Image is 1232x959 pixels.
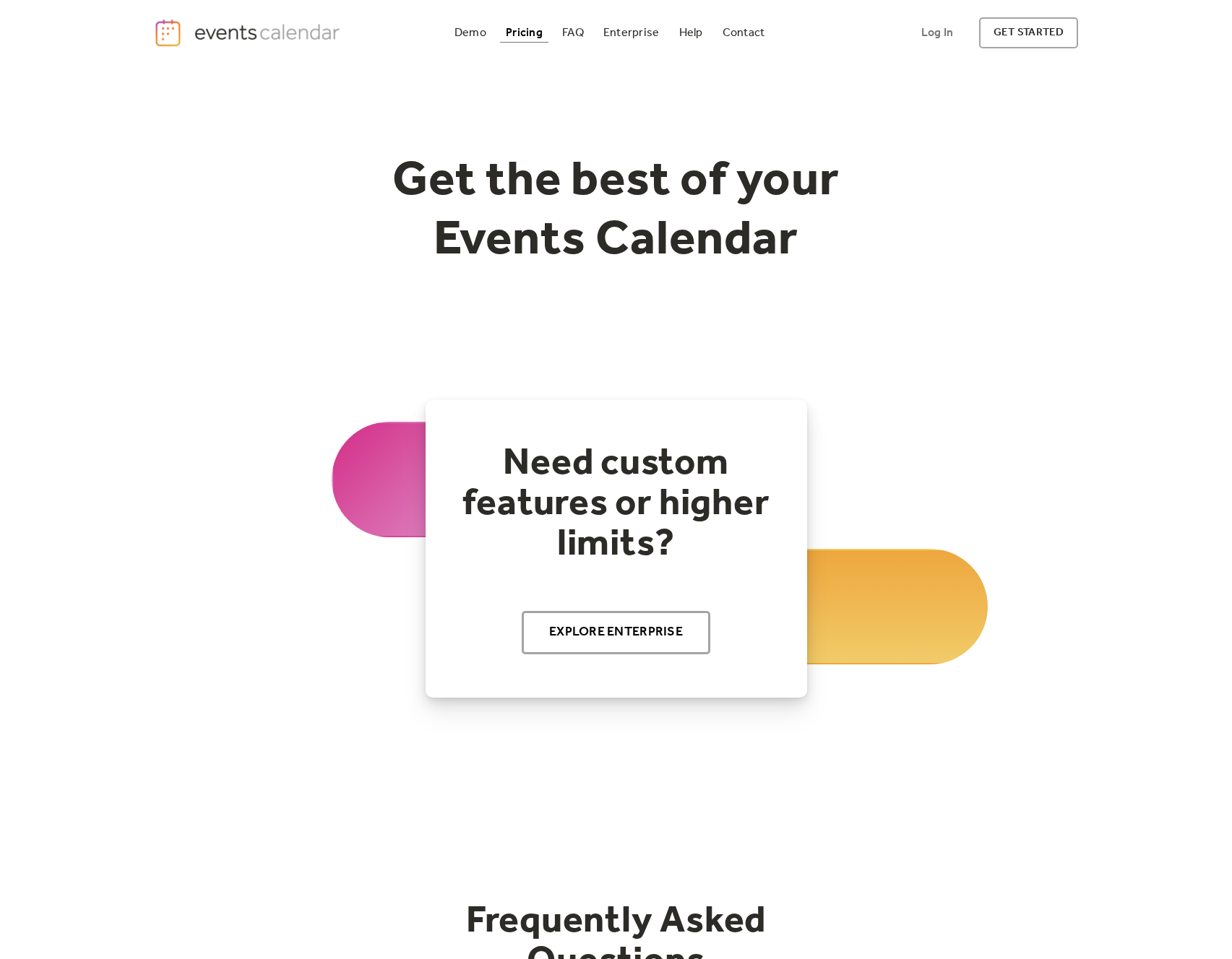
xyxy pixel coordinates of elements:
[979,17,1078,48] a: get started
[598,23,665,43] a: Enterprise
[556,23,590,43] a: FAQ
[562,29,584,37] div: FAQ
[907,17,968,48] a: Log In
[506,29,543,37] div: Pricing
[449,23,492,43] a: Demo
[455,29,486,37] div: Demo
[455,443,778,565] h2: Need custom features or higher limits?
[717,23,771,43] a: Contact
[500,23,548,43] a: Pricing
[673,23,709,43] a: Help
[679,29,703,37] div: Help
[522,611,710,654] a: Explore Enterprise
[723,29,765,37] div: Contact
[603,29,659,37] div: Enterprise
[339,152,894,270] h1: Get the best of your Events Calendar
